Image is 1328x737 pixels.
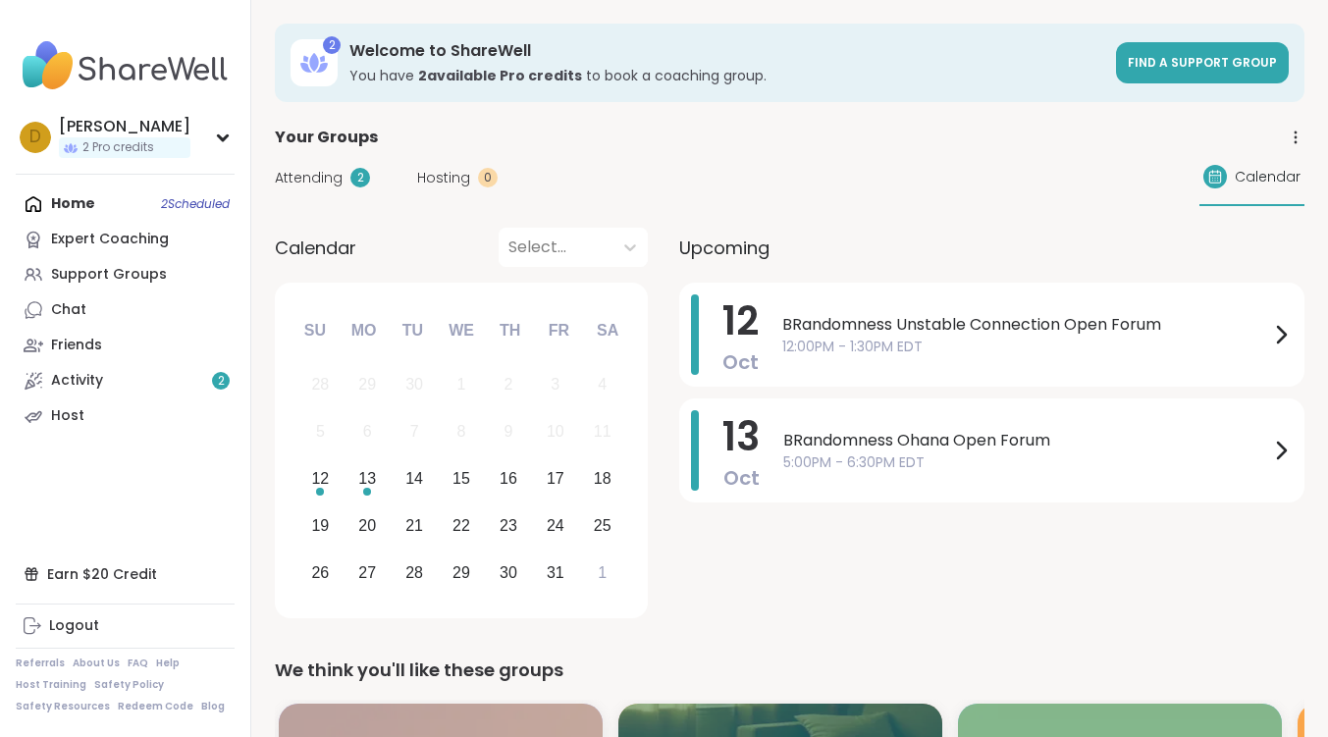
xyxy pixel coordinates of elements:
div: 29 [452,559,470,586]
div: Sa [586,309,629,352]
div: Choose Sunday, October 19th, 2025 [299,504,342,547]
div: 19 [311,512,329,539]
span: 12:00PM - 1:30PM EDT [782,337,1269,357]
div: Choose Saturday, October 25th, 2025 [581,504,623,547]
div: Choose Friday, October 17th, 2025 [534,458,576,500]
span: Upcoming [679,235,770,261]
div: Choose Sunday, October 12th, 2025 [299,458,342,500]
div: 0 [478,168,498,187]
div: Not available Sunday, October 5th, 2025 [299,411,342,453]
span: Oct [723,464,760,492]
div: 12 [311,465,329,492]
div: 23 [500,512,517,539]
span: 13 [722,409,760,464]
div: Support Groups [51,265,167,285]
div: Friends [51,336,102,355]
div: Choose Monday, October 13th, 2025 [346,458,389,500]
a: Host [16,398,235,434]
div: Not available Wednesday, October 1st, 2025 [441,364,483,406]
div: Not available Thursday, October 9th, 2025 [488,411,530,453]
div: 21 [405,512,423,539]
a: Help [156,657,180,670]
a: Logout [16,608,235,644]
span: Find a support group [1128,54,1277,71]
div: 18 [594,465,611,492]
span: Oct [722,348,759,376]
div: Choose Wednesday, October 22nd, 2025 [441,504,483,547]
div: 28 [405,559,423,586]
div: Not available Friday, October 3rd, 2025 [534,364,576,406]
div: 29 [358,371,376,397]
div: 27 [358,559,376,586]
div: Su [293,309,337,352]
div: We think you'll like these groups [275,657,1304,684]
div: Choose Tuesday, October 21st, 2025 [394,504,436,547]
div: Choose Tuesday, October 28th, 2025 [394,552,436,594]
div: [PERSON_NAME] [59,116,190,137]
div: Earn $20 Credit [16,556,235,592]
div: 2 [350,168,370,187]
div: 6 [363,418,372,445]
div: Not available Sunday, September 28th, 2025 [299,364,342,406]
a: Host Training [16,678,86,692]
span: 2 Pro credits [82,139,154,156]
div: Not available Tuesday, October 7th, 2025 [394,411,436,453]
div: 1 [598,559,607,586]
div: Expert Coaching [51,230,169,249]
div: 28 [311,371,329,397]
b: 2 available Pro credit s [418,66,582,85]
div: Chat [51,300,86,320]
h3: You have to book a coaching group. [349,66,1104,85]
div: Choose Sunday, October 26th, 2025 [299,552,342,594]
div: 30 [500,559,517,586]
span: Calendar [275,235,356,261]
span: BRandomness Unstable Connection Open Forum [782,313,1269,337]
span: Your Groups [275,126,378,149]
div: We [440,309,483,352]
div: 5 [316,418,325,445]
div: Not available Saturday, October 11th, 2025 [581,411,623,453]
a: FAQ [128,657,148,670]
span: BRandomness Ohana Open Forum [783,429,1269,452]
h3: Welcome to ShareWell [349,40,1104,62]
div: Not available Saturday, October 4th, 2025 [581,364,623,406]
div: Choose Monday, October 27th, 2025 [346,552,389,594]
div: 20 [358,512,376,539]
div: Mo [342,309,385,352]
a: Friends [16,328,235,363]
div: 25 [594,512,611,539]
div: Activity [51,371,103,391]
div: 4 [598,371,607,397]
a: Support Groups [16,257,235,292]
div: 24 [547,512,564,539]
span: 12 [722,293,759,348]
span: 2 [218,373,225,390]
a: Safety Resources [16,700,110,713]
div: 16 [500,465,517,492]
div: Th [489,309,532,352]
a: Referrals [16,657,65,670]
div: 15 [452,465,470,492]
div: Choose Monday, October 20th, 2025 [346,504,389,547]
div: Choose Saturday, November 1st, 2025 [581,552,623,594]
div: Choose Saturday, October 18th, 2025 [581,458,623,500]
a: Safety Policy [94,678,164,692]
div: 3 [551,371,559,397]
div: 31 [547,559,564,586]
div: 2 [504,371,512,397]
div: Fr [537,309,580,352]
img: ShareWell Nav Logo [16,31,235,100]
div: Choose Tuesday, October 14th, 2025 [394,458,436,500]
div: 8 [457,418,466,445]
div: Choose Thursday, October 23rd, 2025 [488,504,530,547]
a: Chat [16,292,235,328]
div: 26 [311,559,329,586]
span: Attending [275,168,343,188]
span: Calendar [1235,167,1301,187]
div: 7 [410,418,419,445]
div: Not available Monday, October 6th, 2025 [346,411,389,453]
div: 30 [405,371,423,397]
a: Expert Coaching [16,222,235,257]
div: Not available Thursday, October 2nd, 2025 [488,364,530,406]
a: Blog [201,700,225,713]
